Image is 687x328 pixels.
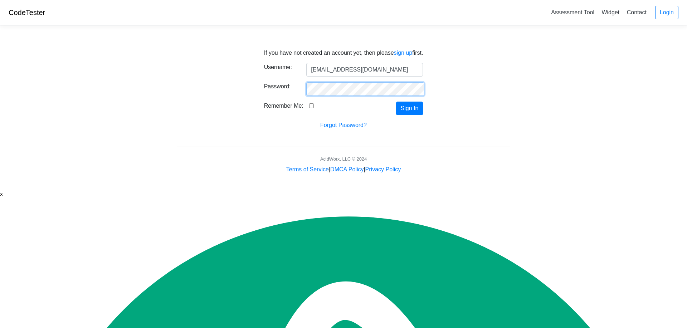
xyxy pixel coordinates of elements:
a: Privacy Policy [365,166,401,172]
label: Password: [259,82,301,93]
a: Terms of Service [286,166,329,172]
a: CodeTester [9,9,45,16]
button: Sign In [396,102,423,115]
label: Remember Me: [264,102,303,110]
a: sign up [394,50,413,56]
div: AcidWorx, LLC © 2024 [320,156,367,162]
a: Contact [624,6,649,18]
p: If you have not created an account yet, then please first. [264,49,423,57]
a: DMCA Policy [330,166,364,172]
label: Username: [259,63,301,74]
a: Widget [599,6,622,18]
input: Username [306,63,423,77]
div: | | [286,165,401,174]
a: Forgot Password? [320,122,367,128]
a: Assessment Tool [548,6,597,18]
a: Login [655,6,678,19]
